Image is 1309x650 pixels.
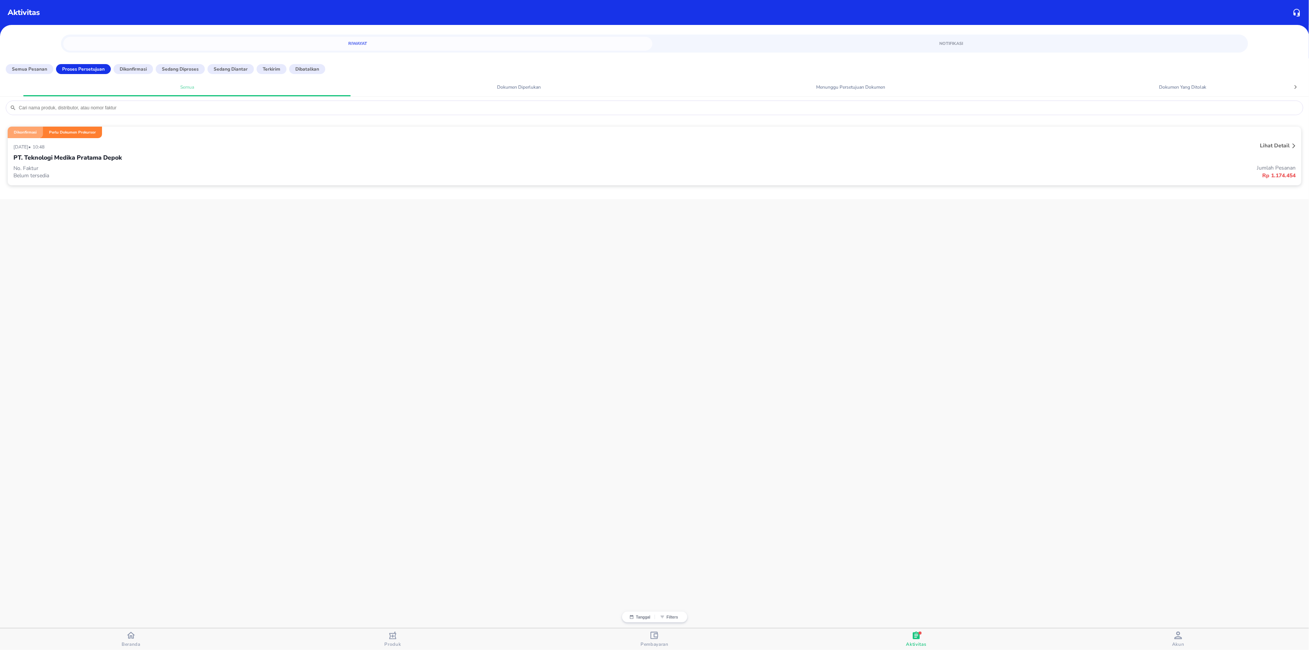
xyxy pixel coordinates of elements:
[61,35,1248,51] div: simple tabs
[28,84,346,90] span: Semua
[655,172,1296,180] p: Rp 1.174.454
[18,105,1299,111] input: Cari nama produk, distributor, atau nomor faktur
[63,37,652,51] a: Riwayat
[13,153,122,162] p: PT. Teknologi Medika Pratama Depok
[1260,142,1289,149] p: Lihat detail
[13,144,33,150] p: [DATE] •
[56,64,111,74] button: Proses Persetujuan
[662,40,1241,47] span: Notifikasi
[360,84,678,90] span: Dokumen Diperlukan
[13,172,655,179] p: Belum tersedia
[785,629,1047,650] button: Aktivitas
[13,165,655,172] p: No. Faktur
[23,80,351,94] a: Semua
[1172,641,1184,647] span: Akun
[6,64,53,74] button: Semua Pesanan
[655,164,1296,172] p: Jumlah Pesanan
[687,80,1014,94] a: Menunggu Persetujuan Dokumen
[62,66,105,73] p: Proses Persetujuan
[262,629,524,650] button: Produk
[33,144,46,150] p: 10:48
[12,66,47,73] p: Semua Pesanan
[626,615,655,619] button: Tanggal
[120,66,147,73] p: Dikonfirmasi
[289,64,325,74] button: Dibatalkan
[692,84,1010,90] span: Menunggu Persetujuan Dokumen
[122,641,140,647] span: Beranda
[524,629,785,650] button: Pembayaran
[8,7,40,18] p: Aktivitas
[657,37,1246,51] a: Notifikasi
[906,641,926,647] span: Aktivitas
[114,64,153,74] button: Dikonfirmasi
[295,66,319,73] p: Dibatalkan
[156,64,205,74] button: Sedang diproses
[214,66,248,73] p: Sedang diantar
[207,64,254,74] button: Sedang diantar
[14,130,37,135] p: Dikonfirmasi
[655,615,683,619] button: Filters
[263,66,280,73] p: Terkirim
[384,641,401,647] span: Produk
[1047,629,1309,650] button: Akun
[162,66,199,73] p: Sedang diproses
[641,641,668,647] span: Pembayaran
[355,80,682,94] a: Dokumen Diperlukan
[49,130,96,135] p: Perlu Dokumen Prekursor
[257,64,286,74] button: Terkirim
[68,40,648,47] span: Riwayat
